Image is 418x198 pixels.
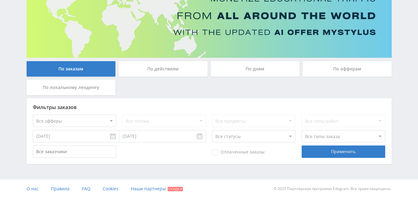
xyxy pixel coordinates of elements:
[33,104,386,110] div: Фильтры заказов
[168,187,183,191] span: Скидки
[131,179,183,198] a: Наши партнеры Скидки
[211,61,300,77] div: По дням
[51,179,70,198] a: Правила
[27,61,116,77] div: По заказам
[51,186,70,192] span: Правила
[82,186,90,192] span: FAQ
[131,186,166,192] span: Наши партнеры
[33,145,116,158] input: Все заказчики
[119,61,208,77] div: По действиям
[82,179,90,198] a: FAQ
[27,186,39,192] span: О нас
[212,149,265,155] span: Оплаченные заказы
[27,179,39,198] a: О нас
[103,186,119,192] span: Cookies
[212,179,391,198] div: © 2025 Партнёрская программа Edugram. Все права защищены.
[103,179,119,198] a: Cookies
[302,145,385,158] div: Применить
[27,80,116,95] div: По локальному лендингу
[303,61,392,77] div: По офферам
